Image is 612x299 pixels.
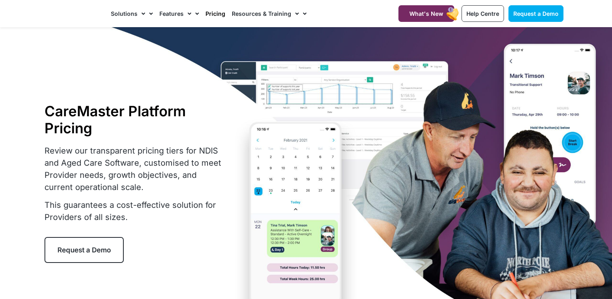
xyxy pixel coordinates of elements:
[44,199,227,223] p: This guarantees a cost-effective solution for Providers of all sizes.
[462,5,504,22] a: Help Centre
[409,10,443,17] span: What's New
[44,103,227,137] h1: CareMaster Platform Pricing
[513,10,559,17] span: Request a Demo
[466,10,499,17] span: Help Centre
[398,5,454,22] a: What's New
[508,5,563,22] a: Request a Demo
[44,145,227,193] p: Review our transparent pricing tiers for NDIS and Aged Care Software, customised to meet Provider...
[57,246,111,254] span: Request a Demo
[44,237,124,263] a: Request a Demo
[48,8,103,20] img: CareMaster Logo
